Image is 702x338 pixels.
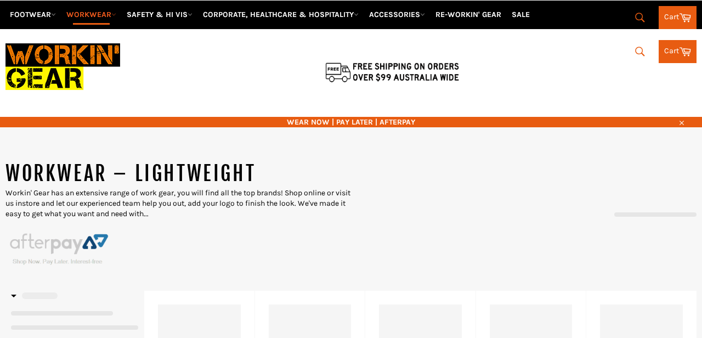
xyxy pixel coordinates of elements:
a: SAFETY & HI VIS [122,5,197,24]
a: Cart [659,40,697,63]
a: CORPORATE, HEALTHCARE & HOSPITALITY [199,5,363,24]
a: FOOTWEAR [5,5,60,24]
a: Cart [659,6,697,29]
h1: WORKWEAR – LIGHTWEIGHT [5,160,351,188]
a: RE-WORKIN' GEAR [431,5,506,24]
img: Flat $9.95 shipping Australia wide [324,60,461,83]
a: SALE [507,5,534,24]
a: WORKWEAR [62,5,121,24]
a: ACCESSORIES [365,5,429,24]
span: WEAR NOW | PAY LATER | AFTERPAY [5,117,697,127]
p: Workin' Gear has an extensive range of work gear, you will find all the top brands! Shop online o... [5,188,351,219]
img: Workin Gear leaders in Workwear, Safety Boots, PPE, Uniforms. Australia's No.1 in Workwear [5,36,120,98]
